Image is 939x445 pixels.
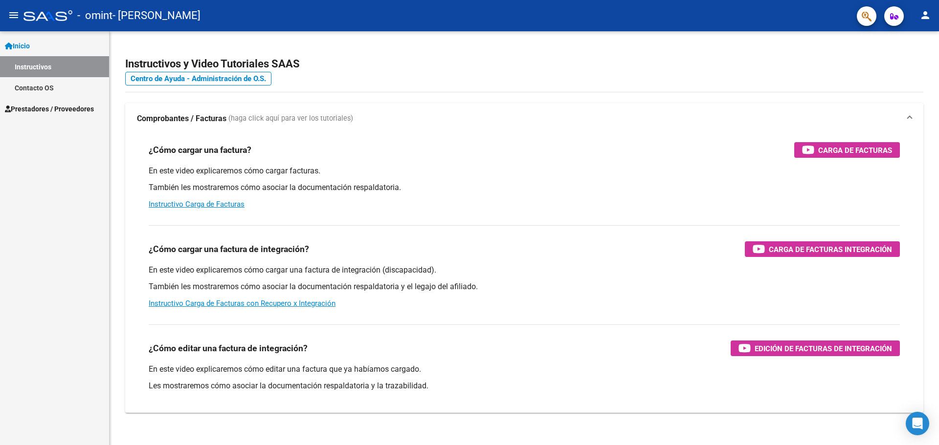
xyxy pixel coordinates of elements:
[112,5,201,26] span: - [PERSON_NAME]
[149,242,309,256] h3: ¿Cómo cargar una factura de integración?
[745,241,900,257] button: Carga de Facturas Integración
[228,113,353,124] span: (haga click aquí para ver los tutoriales)
[125,134,923,413] div: Comprobantes / Facturas (haga click aquí para ver los tutoriales)
[149,381,900,391] p: Les mostraremos cómo asociar la documentación respaldatoria y la trazabilidad.
[755,342,892,355] span: Edición de Facturas de integración
[794,142,900,158] button: Carga de Facturas
[8,9,20,21] mat-icon: menu
[149,281,900,292] p: También les mostraremos cómo asociar la documentación respaldatoria y el legajo del afiliado.
[77,5,112,26] span: - omint
[149,364,900,375] p: En este video explicaremos cómo editar una factura que ya habíamos cargado.
[149,341,308,355] h3: ¿Cómo editar una factura de integración?
[149,166,900,176] p: En este video explicaremos cómo cargar facturas.
[149,200,245,209] a: Instructivo Carga de Facturas
[137,113,226,124] strong: Comprobantes / Facturas
[5,41,30,51] span: Inicio
[769,243,892,255] span: Carga de Facturas Integración
[919,9,931,21] mat-icon: person
[149,182,900,193] p: También les mostraremos cómo asociar la documentación respaldatoria.
[149,265,900,275] p: En este video explicaremos cómo cargar una factura de integración (discapacidad).
[906,412,929,435] div: Open Intercom Messenger
[731,340,900,356] button: Edición de Facturas de integración
[125,72,271,85] a: Centro de Ayuda - Administración de O.S.
[149,299,335,308] a: Instructivo Carga de Facturas con Recupero x Integración
[818,144,892,156] span: Carga de Facturas
[125,55,923,73] h2: Instructivos y Video Tutoriales SAAS
[149,143,251,157] h3: ¿Cómo cargar una factura?
[125,103,923,134] mat-expansion-panel-header: Comprobantes / Facturas (haga click aquí para ver los tutoriales)
[5,104,94,114] span: Prestadores / Proveedores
